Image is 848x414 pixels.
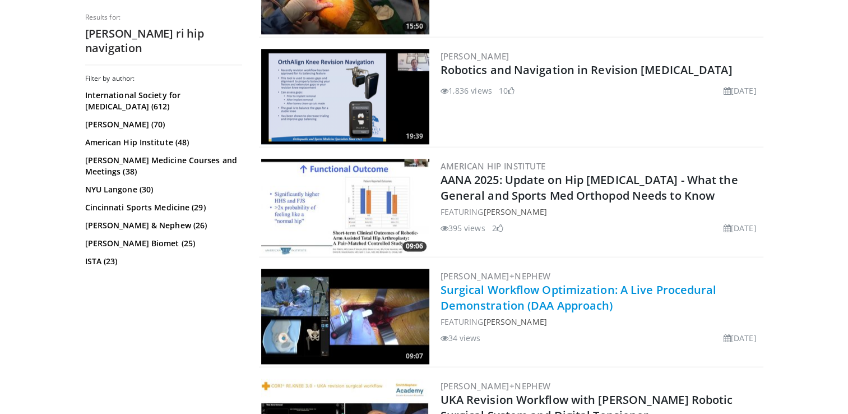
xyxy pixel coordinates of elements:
[483,316,546,327] a: [PERSON_NAME]
[441,206,761,218] div: FEATURING
[441,316,761,328] div: FEATURING
[85,155,239,177] a: [PERSON_NAME] Medicine Courses and Meetings (38)
[402,241,427,251] span: 09:06
[85,119,239,130] a: [PERSON_NAME] (70)
[85,238,239,249] a: [PERSON_NAME] Biomet (25)
[85,13,242,22] p: Results for:
[441,332,481,344] li: 34 views
[441,85,492,96] li: 1,836 views
[402,351,427,361] span: 09:07
[441,380,551,392] a: [PERSON_NAME]+Nephew
[261,159,429,254] a: 09:06
[492,222,503,234] li: 2
[441,160,546,172] a: American Hip Institute
[402,131,427,141] span: 19:39
[85,26,242,56] h2: [PERSON_NAME] ri hip navigation
[441,50,509,62] a: [PERSON_NAME]
[499,85,515,96] li: 10
[85,184,239,195] a: NYU Langone (30)
[261,49,429,144] img: ac6a8c89-1f7d-4bf3-a0b4-65f530695e41.png.300x170_q85_crop-smart_upscale.png
[724,85,757,96] li: [DATE]
[261,269,429,364] a: 09:07
[261,49,429,144] a: 19:39
[441,62,733,77] a: Robotics and Navigation in Revision [MEDICAL_DATA]
[261,159,429,254] img: ee70015a-8bc0-40d1-ad21-929548c9c3ba.300x170_q85_crop-smart_upscale.jpg
[441,172,738,203] a: AANA 2025: Update on Hip [MEDICAL_DATA] - What the General and Sports Med Orthopod Needs to Know
[85,137,239,148] a: American Hip Institute (48)
[85,220,239,231] a: [PERSON_NAME] & Nephew (26)
[441,282,717,313] a: Surgical Workflow Optimization: A Live Procedural Demonstration (DAA Approach)
[724,222,757,234] li: [DATE]
[441,222,485,234] li: 395 views
[85,202,239,213] a: Cincinnati Sports Medicine (29)
[85,74,242,83] h3: Filter by author:
[483,206,546,217] a: [PERSON_NAME]
[85,256,239,267] a: ISTA (23)
[261,269,429,364] img: bcfc90b5-8c69-4b20-afee-af4c0acaf118.300x170_q85_crop-smart_upscale.jpg
[724,332,757,344] li: [DATE]
[441,270,551,282] a: [PERSON_NAME]+Nephew
[85,90,239,112] a: International Society for [MEDICAL_DATA] (612)
[402,21,427,31] span: 15:50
